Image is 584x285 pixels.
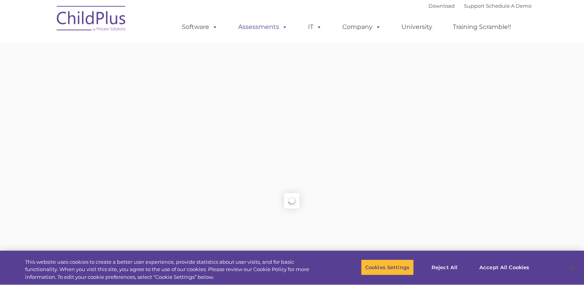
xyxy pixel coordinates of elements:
[53,0,130,39] img: ChildPlus by Procare Solutions
[475,259,533,275] button: Accept All Cookies
[420,259,469,275] button: Reject All
[445,19,519,35] a: Training Scramble!!
[335,19,389,35] a: Company
[464,3,484,9] a: Support
[563,259,580,276] button: Close
[300,19,330,35] a: IT
[230,19,295,35] a: Assessments
[361,259,414,275] button: Cookies Settings
[486,3,532,9] a: Schedule A Demo
[25,258,321,281] div: This website uses cookies to create a better user experience, provide statistics about user visit...
[428,3,532,9] font: |
[394,19,440,35] a: University
[174,19,225,35] a: Software
[428,3,455,9] a: Download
